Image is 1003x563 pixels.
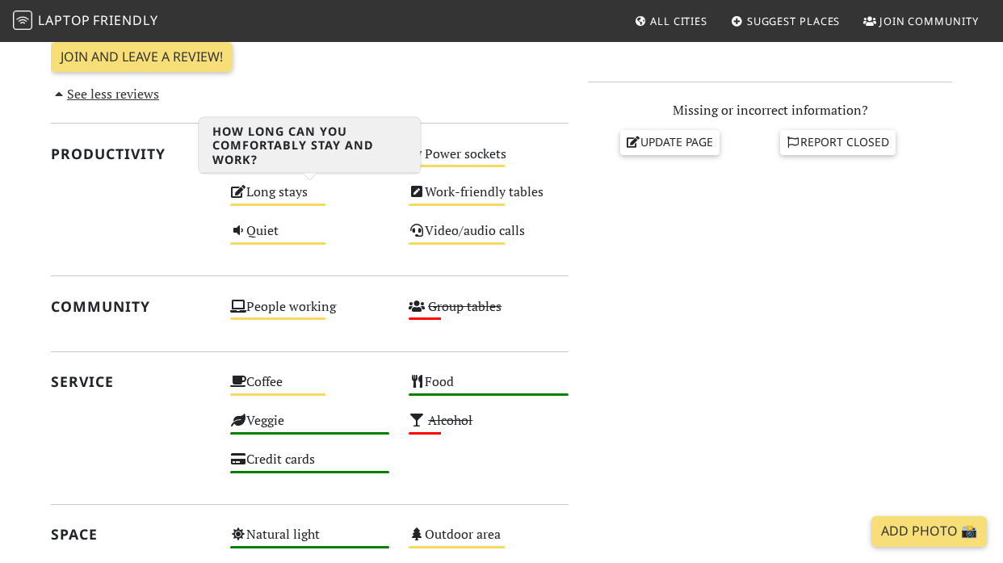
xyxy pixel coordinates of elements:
[220,370,400,409] div: Coffee
[650,14,707,28] span: All Cities
[747,14,841,28] span: Suggest Places
[879,14,979,28] span: Join Community
[51,373,211,390] h2: Service
[93,11,157,29] span: Friendly
[220,447,400,486] div: Credit cards
[399,219,578,258] div: Video/audio calls
[220,523,400,561] div: Natural light
[399,370,578,409] div: Food
[857,6,985,36] a: Join Community
[780,130,896,154] a: Report closed
[627,6,714,36] a: All Cities
[724,6,847,36] a: Suggest Places
[51,526,211,543] h2: Space
[38,11,90,29] span: Laptop
[220,409,400,447] div: Veggie
[428,411,472,429] s: Alcohol
[428,297,501,315] s: Group tables
[51,42,233,73] a: Join and leave a review!
[399,523,578,561] div: Outdoor area
[51,145,211,162] h2: Productivity
[399,180,578,219] div: Work-friendly tables
[199,118,421,174] h3: How long can you comfortably stay and work?
[220,295,400,334] div: People working
[51,85,159,103] a: See less reviews
[51,298,211,315] h2: Community
[220,180,400,219] div: Long stays
[399,142,578,181] div: Power sockets
[588,100,952,121] p: Missing or incorrect information?
[620,130,720,154] a: Update page
[220,219,400,258] div: Quiet
[13,7,158,36] a: LaptopFriendly LaptopFriendly
[13,11,32,30] img: LaptopFriendly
